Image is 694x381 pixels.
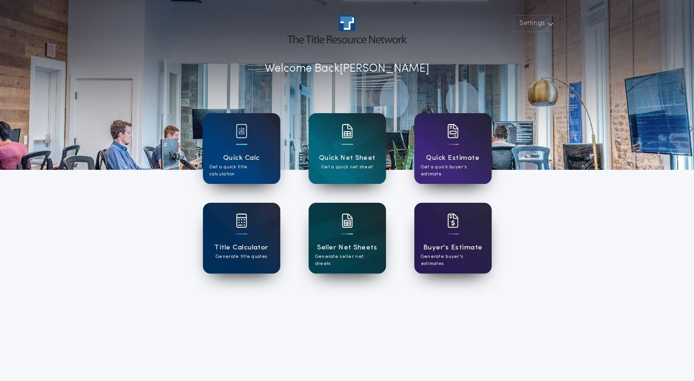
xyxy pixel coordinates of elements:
[421,164,485,178] p: Get a quick buyer's estimate
[236,124,247,138] img: card icon
[203,203,280,273] a: card iconTitle CalculatorGenerate title quotes
[447,214,459,228] img: card icon
[317,242,377,253] h1: Seller Net Sheets
[309,113,386,184] a: card iconQuick Net SheetGet a quick net sheet
[319,153,376,164] h1: Quick Net Sheet
[414,113,492,184] a: card iconQuick EstimateGet a quick buyer's estimate
[321,164,373,171] p: Get a quick net sheet
[342,214,353,228] img: card icon
[447,124,459,138] img: card icon
[513,15,558,32] button: Settings
[265,60,429,77] p: Welcome Back [PERSON_NAME]
[309,203,386,273] a: card iconSeller Net SheetsGenerate seller net sheets
[414,203,492,273] a: card iconBuyer's EstimateGenerate buyer's estimates
[421,253,485,267] p: Generate buyer's estimates
[236,214,247,228] img: card icon
[209,164,274,178] p: Get a quick title calculation
[223,153,260,164] h1: Quick Calc
[203,113,280,184] a: card iconQuick CalcGet a quick title calculation
[315,253,379,267] p: Generate seller net sheets
[287,15,406,43] img: account-logo
[342,124,353,138] img: card icon
[216,253,267,260] p: Generate title quotes
[423,242,482,253] h1: Buyer's Estimate
[214,242,268,253] h1: Title Calculator
[426,153,479,164] h1: Quick Estimate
